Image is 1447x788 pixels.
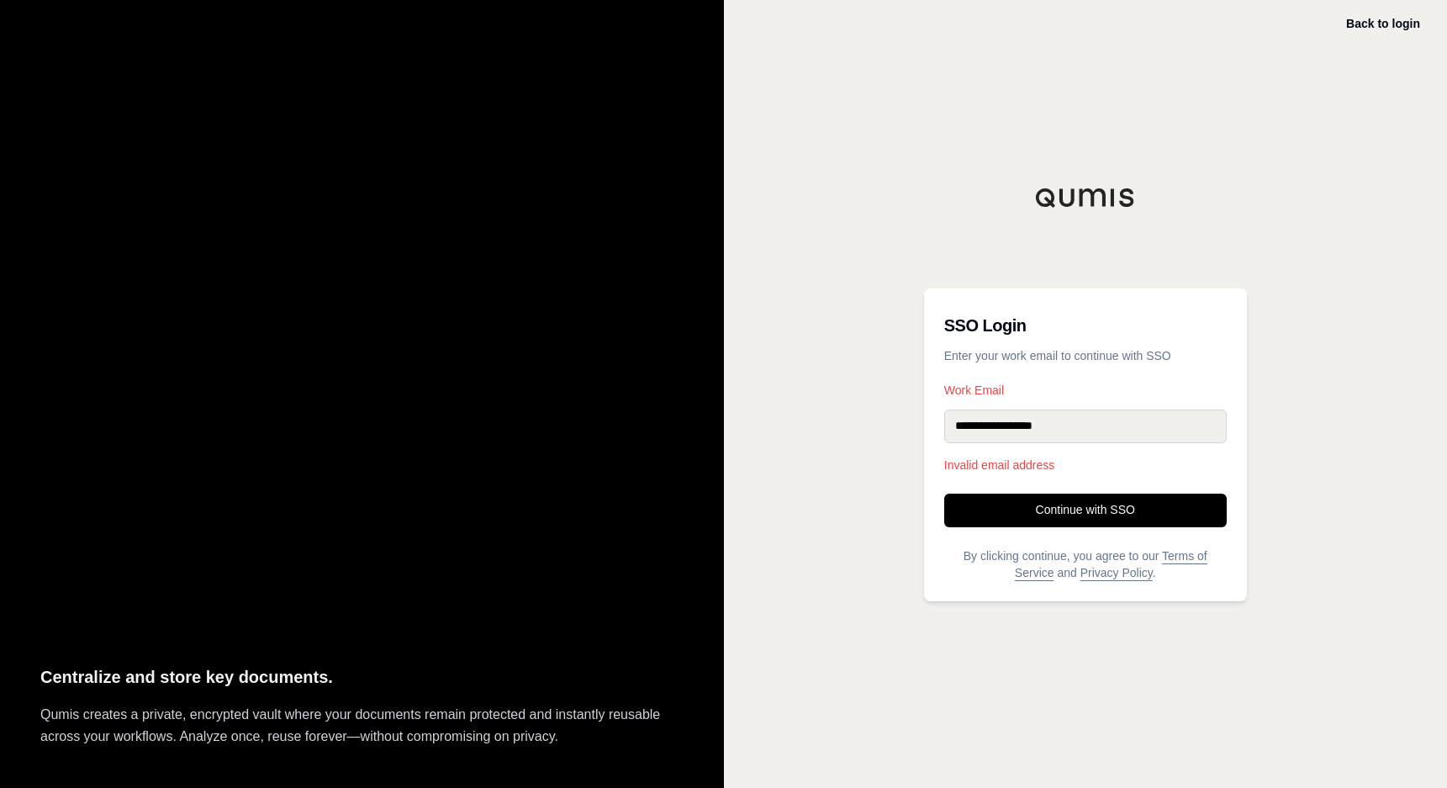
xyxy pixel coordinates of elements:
[1080,566,1153,579] a: Privacy Policy
[1015,549,1207,579] a: Terms of Service
[944,384,1227,396] label: Work Email
[944,494,1227,527] button: Continue with SSO
[1346,17,1420,30] a: Back to login
[944,547,1227,581] p: By clicking continue, you agree to our and .
[40,664,684,691] p: Centralize and store key documents.
[944,457,1227,473] p: Invalid email address
[944,347,1227,364] p: Enter your work email to continue with SSO
[1035,188,1136,208] img: Qumis
[40,704,684,748] p: Qumis creates a private, encrypted vault where your documents remain protected and instantly reus...
[944,309,1227,342] h3: SSO Login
